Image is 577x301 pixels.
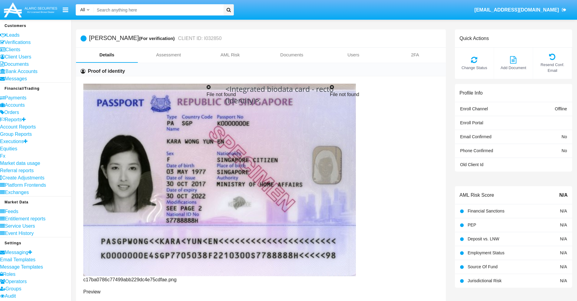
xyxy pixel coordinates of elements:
span: Roles [3,272,15,277]
span: Messages [5,76,27,81]
span: Groups [5,286,21,291]
span: [EMAIL_ADDRESS][DOMAIN_NAME] [474,7,559,12]
span: All [80,7,85,12]
a: Assessment [138,48,200,62]
a: All [76,7,94,13]
span: Enroll Channel [460,106,488,111]
span: Source Of Fund [468,264,498,269]
p: File not found [330,91,439,98]
span: Enroll Portal [460,120,483,125]
span: Bank Accounts [5,69,38,74]
p: File not found [207,91,315,98]
span: Client Users [5,54,31,59]
a: AML Risk [199,48,261,62]
span: Audit [5,293,16,299]
span: Entitlement reports [5,216,45,221]
span: N/A [560,222,567,227]
a: 2FA [384,48,446,62]
h6: Quick Actions [459,35,489,41]
span: Email Confirmed [460,134,491,139]
span: Resend Conf. Email [536,62,569,73]
small: CLIENT ID: I032850 [177,36,222,41]
span: Orders [4,110,19,115]
span: Feeds [5,209,18,214]
span: N/A [560,264,567,269]
p: Preview [83,288,192,296]
span: Phone Confirmed [460,148,493,153]
span: Offline [555,106,567,111]
span: Messaging [5,250,28,255]
span: Service Users [5,223,35,229]
span: Clients [5,47,20,52]
span: Platform Frontends [5,182,46,188]
span: N/A [559,192,568,199]
span: Add Document [497,65,530,71]
span: No [562,134,567,139]
span: Employment Status [468,250,504,255]
span: N/A [560,250,567,255]
span: N/A [560,236,567,241]
h6: Proof of identity [88,68,125,75]
span: N/A [560,278,567,283]
h6: AML Risk Score [459,192,494,198]
h6: Profile Info [459,90,482,96]
a: Documents [261,48,323,62]
span: Documents [4,62,29,67]
a: Details [76,48,138,62]
span: Operators [5,279,27,284]
span: Deposit vs. LNW [468,236,499,241]
span: Leads [6,32,20,38]
span: Create Adjustments [2,175,45,180]
span: N/A [560,209,567,213]
a: Users [323,48,384,62]
span: PEP [468,222,476,227]
span: Change Status [458,65,491,71]
span: Verifications [5,40,31,45]
span: No [562,148,567,153]
span: Financial Sanctions [468,209,504,213]
span: Event History [5,231,34,236]
div: (For verification) [139,35,176,42]
input: Search [94,4,221,15]
span: Exchanges [5,190,29,195]
a: [EMAIL_ADDRESS][DOMAIN_NAME] [472,2,569,18]
span: c17ba0786c77499abb229dc4e75cdfae.png [83,277,177,282]
span: Reports [5,117,22,122]
span: Accounts [5,102,25,108]
span: Old Client Id [460,162,483,167]
span: Jurisdictional Risk [468,278,502,283]
img: Logo image [3,1,58,19]
h5: [PERSON_NAME] [89,35,222,42]
span: Payments [5,95,26,100]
